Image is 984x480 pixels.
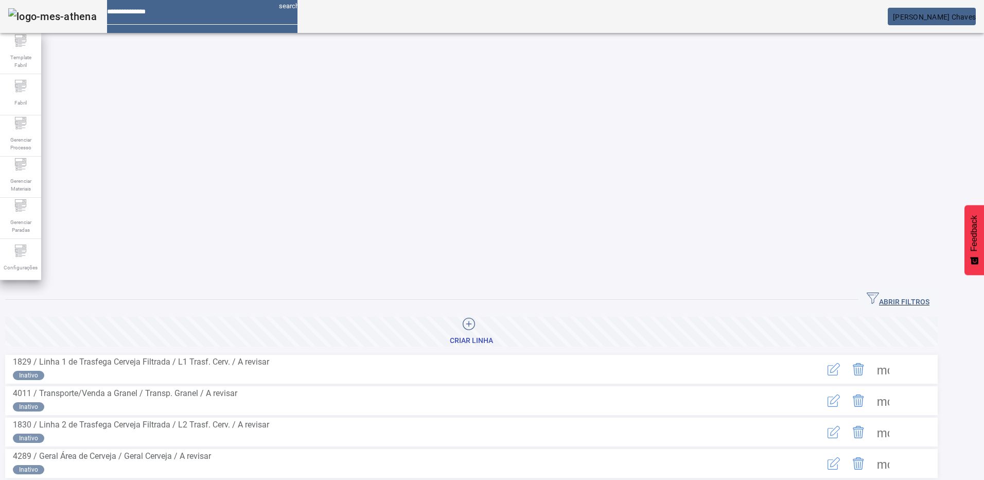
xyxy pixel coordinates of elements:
[13,388,237,398] span: 4011 / Transporte/Venda a Granel / Transp. Granel / A revisar
[13,420,269,430] span: 1830 / Linha 2 de Trasfega Cerveja Filtrada / L2 Trasf. Cerv. / A revisar
[846,420,871,444] button: Delete
[871,451,895,476] button: Mais
[1,261,41,275] span: Configurações
[8,8,97,25] img: logo-mes-athena
[11,96,30,110] span: Fabril
[5,317,938,347] button: Criar linha
[19,465,38,474] span: Inativo
[871,420,895,444] button: Mais
[871,388,895,413] button: Mais
[13,451,211,461] span: 4289 / Geral Área de Cerveja / Geral Cerveja / A revisar
[893,13,976,21] span: [PERSON_NAME] Chaves
[19,371,38,380] span: Inativo
[970,215,979,251] span: Feedback
[5,50,36,72] span: Template Fabril
[871,357,895,382] button: Mais
[5,133,36,155] span: Gerenciar Processo
[13,357,269,367] span: 1829 / Linha 1 de Trasfega Cerveja Filtrada / L1 Trasf. Cerv. / A revisar
[846,451,871,476] button: Delete
[19,402,38,412] span: Inativo
[450,336,493,346] div: Criar linha
[19,434,38,443] span: Inativo
[846,388,871,413] button: Delete
[5,174,36,196] span: Gerenciar Materiais
[867,292,929,307] span: ABRIR FILTROS
[846,357,871,382] button: Delete
[5,215,36,237] span: Gerenciar Paradas
[858,290,938,309] button: ABRIR FILTROS
[964,205,984,275] button: Feedback - Mostrar pesquisa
